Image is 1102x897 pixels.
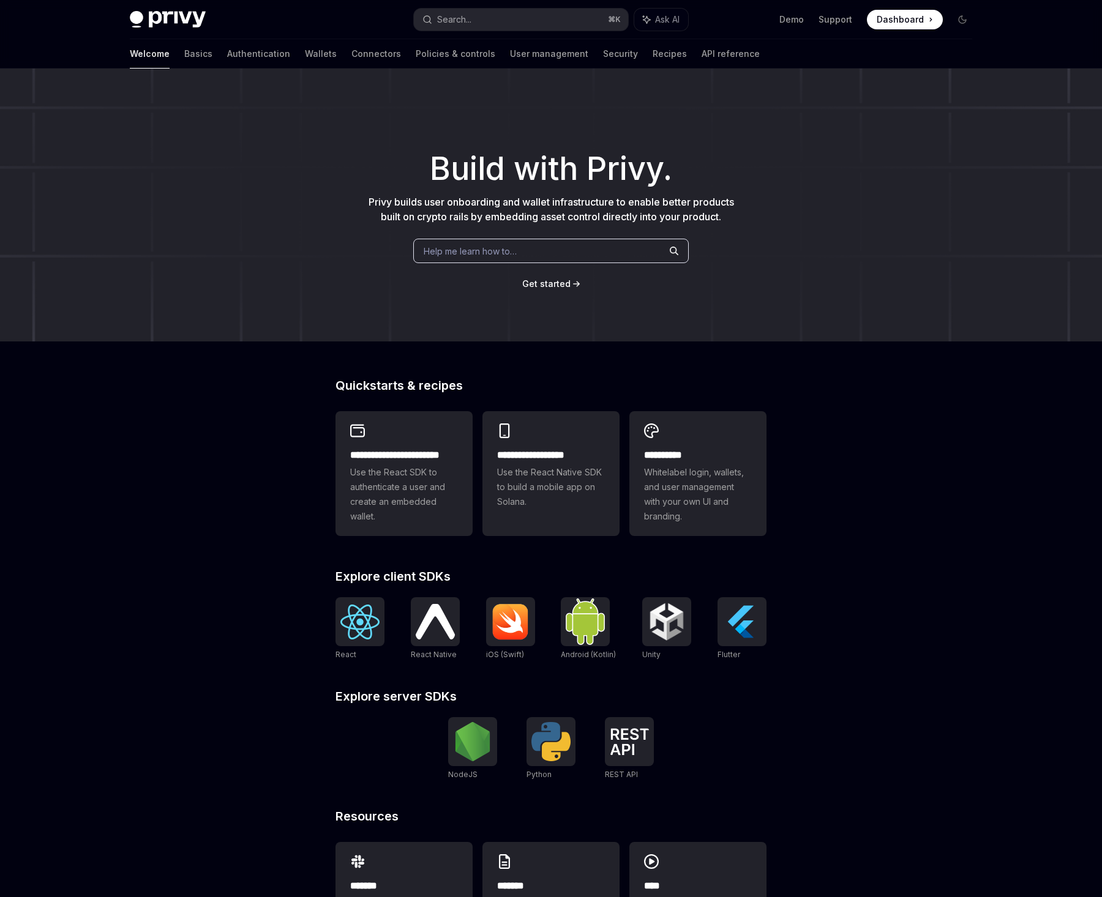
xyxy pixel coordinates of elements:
[527,770,552,779] span: Python
[486,650,524,659] span: iOS (Swift)
[335,690,457,702] span: Explore server SDKs
[335,597,384,661] a: ReactReact
[722,602,762,641] img: Flutter
[566,598,605,644] img: Android (Kotlin)
[603,39,638,69] a: Security
[819,13,852,26] a: Support
[437,12,471,27] div: Search...
[351,39,401,69] a: Connectors
[605,770,638,779] span: REST API
[629,411,767,536] a: **** *****Whitelabel login, wallets, and user management with your own UI and branding.
[867,10,943,29] a: Dashboard
[335,379,463,392] span: Quickstarts & recipes
[424,245,517,258] span: Help me learn how to…
[130,11,206,28] img: dark logo
[877,13,924,26] span: Dashboard
[953,10,972,29] button: Toggle dark mode
[482,411,620,536] a: **** **** **** ***Use the React Native SDK to build a mobile app on Solana.
[448,770,478,779] span: NodeJS
[605,717,654,781] a: REST APIREST API
[486,597,535,661] a: iOS (Swift)iOS (Swift)
[647,602,686,641] img: Unity
[655,13,680,26] span: Ask AI
[335,650,356,659] span: React
[227,39,290,69] a: Authentication
[448,717,497,781] a: NodeJSNodeJS
[653,39,687,69] a: Recipes
[130,39,170,69] a: Welcome
[642,597,691,661] a: UnityUnity
[414,9,628,31] button: Search...⌘K
[340,605,380,639] img: React
[430,158,672,180] span: Build with Privy.
[369,196,734,223] span: Privy builds user onboarding and wallet infrastructure to enable better products built on crypto ...
[184,39,212,69] a: Basics
[335,810,399,822] span: Resources
[561,597,616,661] a: Android (Kotlin)Android (Kotlin)
[608,15,621,24] span: ⌘ K
[416,39,495,69] a: Policies & controls
[522,278,571,289] span: Get started
[453,722,492,761] img: NodeJS
[561,650,616,659] span: Android (Kotlin)
[702,39,760,69] a: API reference
[527,717,575,781] a: PythonPython
[497,465,605,509] span: Use the React Native SDK to build a mobile app on Solana.
[335,570,451,582] span: Explore client SDKs
[350,465,458,524] span: Use the React SDK to authenticate a user and create an embedded wallet.
[305,39,337,69] a: Wallets
[718,597,767,661] a: FlutterFlutter
[510,39,588,69] a: User management
[522,278,571,290] a: Get started
[644,465,752,524] span: Whitelabel login, wallets, and user management with your own UI and branding.
[779,13,804,26] a: Demo
[531,722,571,761] img: Python
[411,650,457,659] span: React Native
[411,597,460,661] a: React NativeReact Native
[491,603,530,640] img: iOS (Swift)
[718,650,740,659] span: Flutter
[610,728,649,755] img: REST API
[634,9,688,31] button: Ask AI
[416,604,455,639] img: React Native
[642,650,661,659] span: Unity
